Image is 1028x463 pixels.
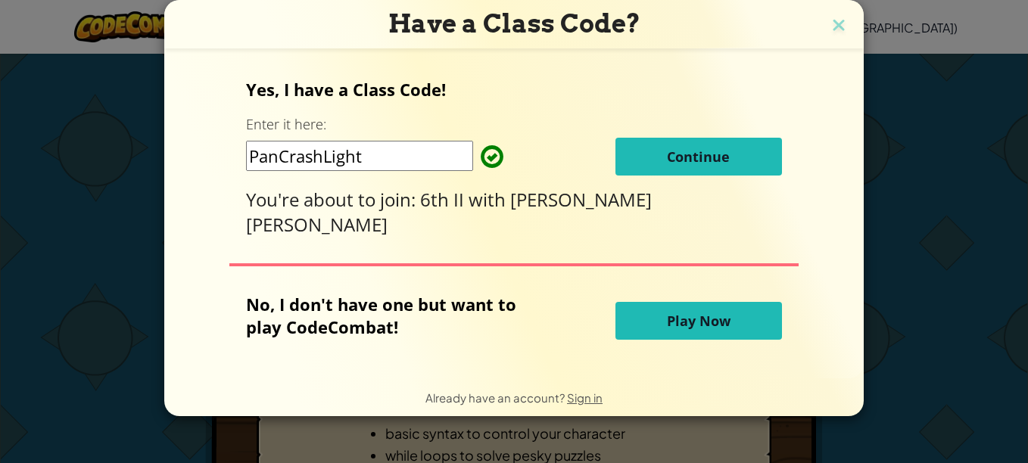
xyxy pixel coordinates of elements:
span: Already have an account? [425,390,567,405]
span: with [469,187,510,212]
span: Have a Class Code? [388,8,640,39]
img: close icon [829,15,849,38]
p: No, I don't have one but want to play CodeCombat! [246,293,539,338]
button: Continue [615,138,782,176]
p: Yes, I have a Class Code! [246,78,781,101]
span: 6th II [420,187,469,212]
span: You're about to join: [246,187,420,212]
span: Play Now [667,312,731,330]
label: Enter it here: [246,115,326,134]
button: Play Now [615,302,782,340]
span: Continue [667,148,730,166]
span: [PERSON_NAME] [PERSON_NAME] [246,187,652,237]
a: Sign in [567,390,603,405]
